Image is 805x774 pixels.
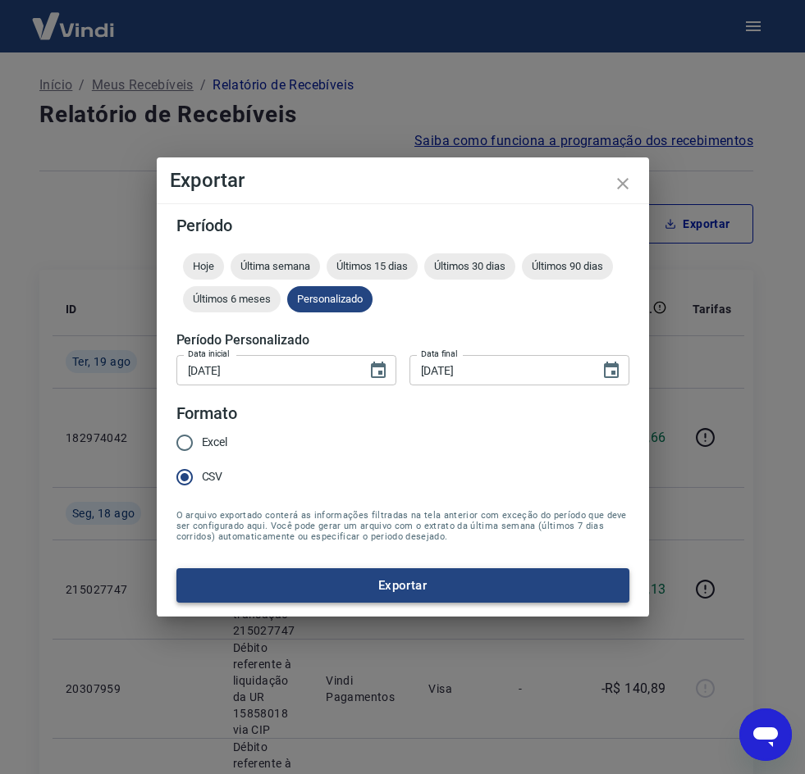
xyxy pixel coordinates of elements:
[522,253,613,280] div: Últimos 90 dias
[231,253,320,280] div: Última semana
[287,286,373,312] div: Personalizado
[603,164,643,203] button: close
[176,402,238,426] legend: Formato
[595,354,628,387] button: Choose date, selected date is 22 de ago de 2025
[176,355,355,385] input: DD/MM/YYYY
[176,332,629,348] h5: Período Personalizado
[170,171,636,190] h4: Exportar
[409,355,588,385] input: DD/MM/YYYY
[176,568,629,603] button: Exportar
[188,348,230,360] label: Data inicial
[183,260,224,272] span: Hoje
[362,354,395,387] button: Choose date, selected date is 18 de ago de 2025
[522,260,613,272] span: Últimos 90 dias
[183,293,281,305] span: Últimos 6 meses
[287,293,373,305] span: Personalizado
[327,260,418,272] span: Últimos 15 dias
[202,468,223,485] span: CSV
[327,253,418,280] div: Últimos 15 dias
[176,510,629,542] span: O arquivo exportado conterá as informações filtradas na tela anterior com exceção do período que ...
[424,260,515,272] span: Últimos 30 dias
[176,217,629,234] h5: Período
[424,253,515,280] div: Últimos 30 dias
[202,434,228,451] span: Excel
[739,708,792,761] iframe: Botão para abrir a janela de mensagens, conversa em andamento
[183,253,224,280] div: Hoje
[183,286,281,312] div: Últimos 6 meses
[231,260,320,272] span: Última semana
[421,348,458,360] label: Data final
